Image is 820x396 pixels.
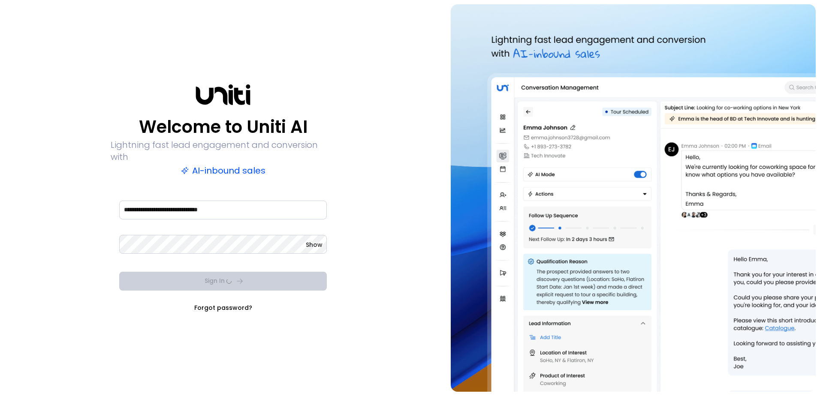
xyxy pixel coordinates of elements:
[306,240,323,249] button: Show
[451,4,816,392] img: auth-hero.png
[139,117,307,137] p: Welcome to Uniti AI
[194,303,252,312] a: Forgot password?
[181,165,265,177] p: AI-inbound sales
[111,139,335,163] p: Lightning fast lead engagement and conversion with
